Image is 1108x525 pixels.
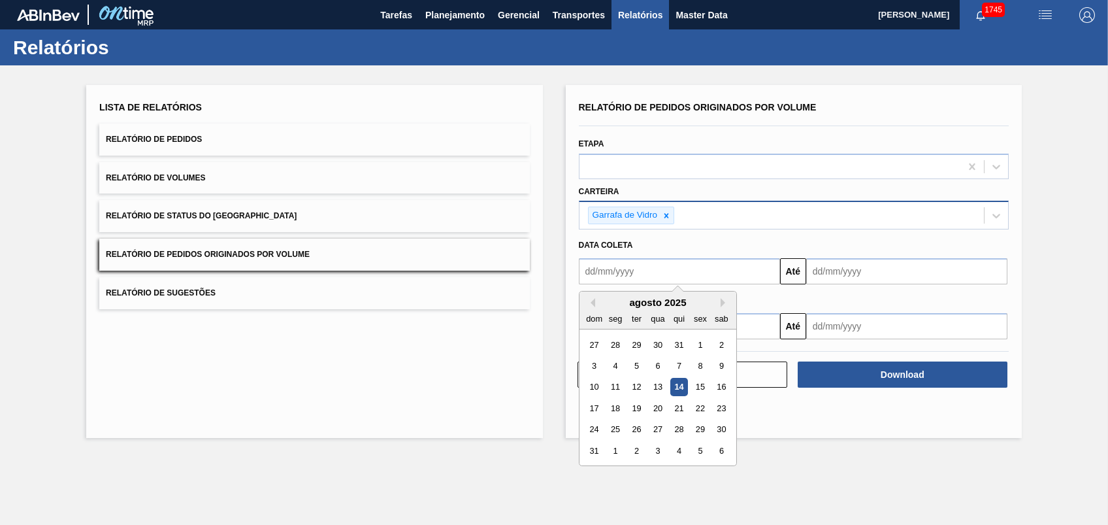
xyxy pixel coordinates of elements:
[606,379,624,396] div: Choose segunda-feira, 11 de agosto de 2025
[712,336,730,354] div: Choose sábado, 2 de agosto de 2025
[627,379,645,396] div: Choose terça-feira, 12 de agosto de 2025
[606,310,624,328] div: seg
[649,310,666,328] div: qua
[712,310,730,328] div: sab
[425,7,485,23] span: Planejamento
[712,421,730,439] div: Choose sábado, 30 de agosto de 2025
[649,357,666,375] div: Choose quarta-feira, 6 de agosto de 2025
[99,102,202,112] span: Lista de Relatórios
[99,162,529,194] button: Relatório de Volumes
[585,442,603,460] div: Choose domingo, 31 de agosto de 2025
[579,297,736,308] div: agosto 2025
[960,6,1002,24] button: Notificações
[579,241,633,250] span: Data coleta
[627,421,645,439] div: Choose terça-feira, 26 de agosto de 2025
[780,258,806,284] button: Até
[691,379,709,396] div: Choose sexta-feira, 15 de agosto de 2025
[579,258,780,284] input: dd/mm/yyyy
[579,187,619,196] label: Carteira
[649,336,666,354] div: Choose quarta-feira, 30 de julho de 2025
[649,379,666,396] div: Choose quarta-feira, 13 de agosto de 2025
[579,139,604,148] label: Etapa
[670,336,687,354] div: Choose quinta-feira, 31 de julho de 2025
[676,7,727,23] span: Master Data
[806,313,1007,339] input: dd/mm/yyyy
[606,442,624,460] div: Choose segunda-feira, 1 de setembro de 2025
[578,362,787,388] button: Limpar
[691,357,709,375] div: Choose sexta-feira, 8 de agosto de 2025
[627,336,645,354] div: Choose terça-feira, 29 de julho de 2025
[606,336,624,354] div: Choose segunda-feira, 28 de julho de 2025
[670,310,687,328] div: qui
[982,3,1005,17] span: 1745
[712,379,730,396] div: Choose sábado, 16 de agosto de 2025
[691,310,709,328] div: sex
[585,357,603,375] div: Choose domingo, 3 de agosto de 2025
[106,211,297,220] span: Relatório de Status do [GEOGRAPHIC_DATA]
[585,421,603,439] div: Choose domingo, 24 de agosto de 2025
[618,7,662,23] span: Relatórios
[798,362,1007,388] button: Download
[670,399,687,417] div: Choose quinta-feira, 21 de agosto de 2025
[498,7,540,23] span: Gerencial
[1037,7,1053,23] img: userActions
[606,421,624,439] div: Choose segunda-feira, 25 de agosto de 2025
[627,442,645,460] div: Choose terça-feira, 2 de setembro de 2025
[806,258,1007,284] input: dd/mm/yyyy
[99,200,529,232] button: Relatório de Status do [GEOGRAPHIC_DATA]
[670,421,687,439] div: Choose quinta-feira, 28 de agosto de 2025
[606,357,624,375] div: Choose segunda-feira, 4 de agosto de 2025
[712,442,730,460] div: Choose sábado, 6 de setembro de 2025
[649,442,666,460] div: Choose quarta-feira, 3 de setembro de 2025
[579,102,817,112] span: Relatório de Pedidos Originados por Volume
[106,288,216,297] span: Relatório de Sugestões
[585,336,603,354] div: Choose domingo, 27 de julho de 2025
[553,7,605,23] span: Transportes
[627,310,645,328] div: ter
[106,135,202,144] span: Relatório de Pedidos
[99,239,529,271] button: Relatório de Pedidos Originados por Volume
[17,9,80,21] img: TNhmsLtSVTkK8tSr43FrP2fwEKptu5GPRR3wAAAABJRU5ErkJggg==
[670,379,687,396] div: Choose quinta-feira, 14 de agosto de 2025
[712,399,730,417] div: Choose sábado, 23 de agosto de 2025
[585,399,603,417] div: Choose domingo, 17 de agosto de 2025
[780,313,806,339] button: Até
[691,399,709,417] div: Choose sexta-feira, 22 de agosto de 2025
[691,421,709,439] div: Choose sexta-feira, 29 de agosto de 2025
[627,399,645,417] div: Choose terça-feira, 19 de agosto de 2025
[106,173,205,182] span: Relatório de Volumes
[585,379,603,396] div: Choose domingo, 10 de agosto de 2025
[691,442,709,460] div: Choose sexta-feira, 5 de setembro de 2025
[583,334,732,462] div: month 2025-08
[712,357,730,375] div: Choose sábado, 9 de agosto de 2025
[670,442,687,460] div: Choose quinta-feira, 4 de setembro de 2025
[649,399,666,417] div: Choose quarta-feira, 20 de agosto de 2025
[606,399,624,417] div: Choose segunda-feira, 18 de agosto de 2025
[691,336,709,354] div: Choose sexta-feira, 1 de agosto de 2025
[99,124,529,156] button: Relatório de Pedidos
[649,421,666,439] div: Choose quarta-feira, 27 de agosto de 2025
[380,7,412,23] span: Tarefas
[586,298,595,307] button: Previous Month
[13,40,245,55] h1: Relatórios
[589,207,660,224] div: Garrafa de Vidro
[721,298,730,307] button: Next Month
[585,310,603,328] div: dom
[106,250,310,259] span: Relatório de Pedidos Originados por Volume
[99,277,529,309] button: Relatório de Sugestões
[1079,7,1095,23] img: Logout
[627,357,645,375] div: Choose terça-feira, 5 de agosto de 2025
[670,357,687,375] div: Choose quinta-feira, 7 de agosto de 2025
